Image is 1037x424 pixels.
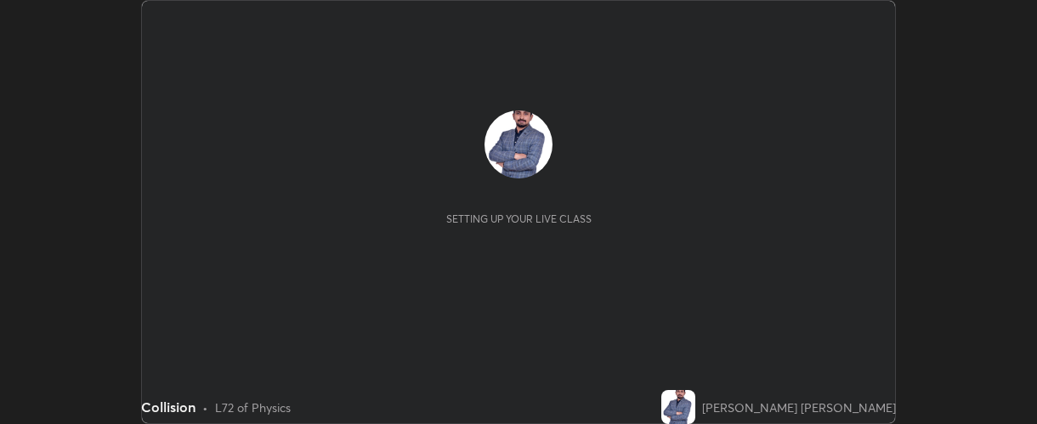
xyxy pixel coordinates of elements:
[215,399,291,416] div: L72 of Physics
[702,399,896,416] div: [PERSON_NAME] [PERSON_NAME]
[202,399,208,416] div: •
[141,397,195,417] div: Collision
[446,212,592,225] div: Setting up your live class
[661,390,695,424] img: eb3a979bad86496f9925e30dd98b2782.jpg
[484,110,552,178] img: eb3a979bad86496f9925e30dd98b2782.jpg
